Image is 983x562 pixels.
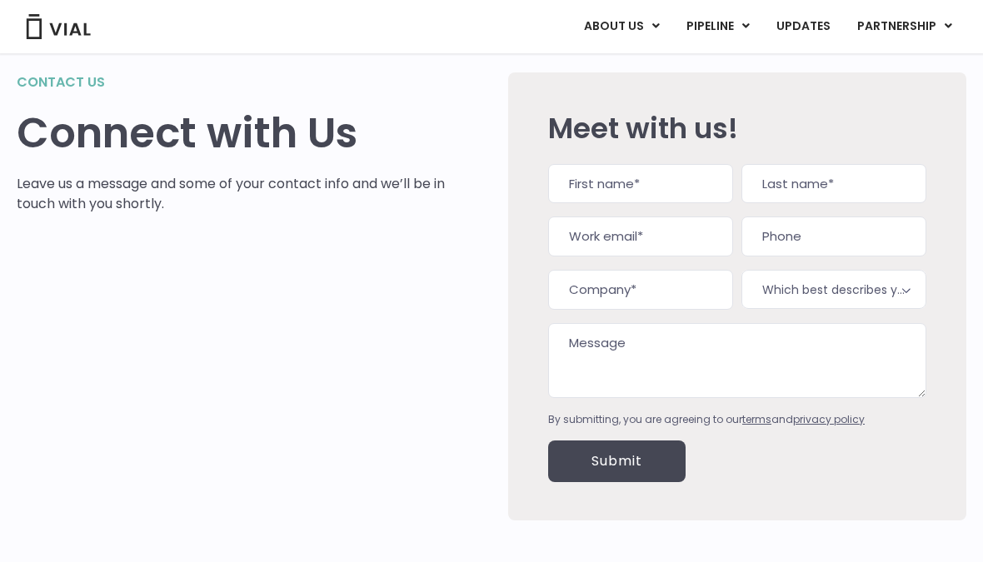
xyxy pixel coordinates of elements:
[17,109,458,157] h1: Connect with Us
[17,72,458,92] h2: Contact us
[548,440,686,482] input: Submit
[793,412,865,426] a: privacy policy
[741,164,926,204] input: Last name*
[548,216,733,256] input: Work email*
[548,412,926,427] div: By submitting, you are agreeing to our and
[548,270,733,310] input: Company*
[741,270,926,309] span: Which best describes you?*
[548,164,733,204] input: First name*
[844,12,966,41] a: PARTNERSHIPMenu Toggle
[742,412,771,426] a: terms
[571,12,672,41] a: ABOUT USMenu Toggle
[673,12,762,41] a: PIPELINEMenu Toggle
[741,216,926,256] input: Phone
[548,112,926,144] h2: Meet with us!
[25,14,92,39] img: Vial Logo
[17,174,458,214] p: Leave us a message and some of your contact info and we’ll be in touch with you shortly.
[763,12,843,41] a: UPDATES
